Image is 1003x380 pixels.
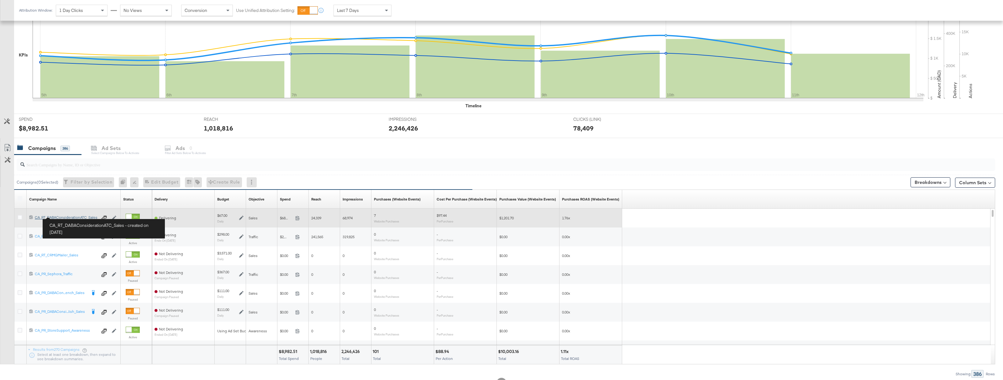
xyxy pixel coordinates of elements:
sub: ended on [DATE] [155,258,183,261]
div: 386 [60,146,70,151]
div: Impressions [343,197,363,202]
span: - [437,251,438,255]
label: Active [126,241,140,245]
a: The number of times your ad was served. On mobile apps an ad is counted as served the first time ... [343,197,363,202]
div: Purchases Value (Website Events) [499,197,556,202]
span: Sales [249,253,258,258]
span: $0.00 [499,272,507,277]
span: 0 [343,272,344,277]
span: 0.00x [562,310,570,314]
a: The number of people your ad was served to. [311,197,321,202]
span: Sales [249,310,258,314]
a: CA_PR_DABACon...ench_Sales [35,290,87,297]
span: 241,565 [311,234,323,239]
div: $10,003.16 [498,349,521,355]
a: The average cost for each purchase tracked by your Custom Audience pixel on your website after pe... [437,197,497,202]
sub: Per Purchase [437,238,453,242]
span: Traffic [249,272,258,277]
span: $0.00 [499,234,507,239]
span: 319,825 [343,234,354,239]
div: 101 [373,349,381,355]
span: $0.00 [280,329,293,333]
span: 0 [374,288,376,293]
div: CA_PR_DABACon...ench_Sales [35,290,87,295]
div: $3,571.00 [217,251,232,256]
div: CA_PR_Sephora_Traffic [35,234,97,239]
a: The total amount spent to date. [280,197,291,202]
a: CA_PR_Sephora_Traffic [35,234,97,240]
div: Campaign Name [29,197,57,202]
sub: Website Purchases [374,238,399,242]
span: - [437,307,438,312]
span: 0 [374,232,376,237]
a: CA_PR_DABAConsi...lish_Sales [35,309,87,315]
span: Per Action [436,356,453,361]
div: 78,409 [573,124,594,133]
span: Not Delivering [159,289,183,294]
span: $0.00 [280,272,293,277]
a: The total value of the purchase actions divided by spend tracked by your Custom Audience pixel on... [562,197,619,202]
text: Actions [968,83,973,98]
span: Total [373,356,381,361]
span: Total ROAS [561,356,579,361]
a: Reflects the ability of your Ad Campaign to achieve delivery based on ad states, schedule and bud... [155,197,168,202]
div: $111.00 [217,307,229,312]
label: Active [126,260,140,264]
span: $682.08 [280,216,293,220]
a: CA_RT_CRMGMailer_Sales [35,253,97,259]
a: The total value of the purchase actions tracked by your Custom Audience pixel on your website aft... [499,197,556,202]
div: Purchases (Website Events) [374,197,421,202]
span: - [437,326,438,331]
sub: Campaign Paused [155,314,183,318]
sub: Per Purchase [437,276,453,280]
a: Your campaign's objective. [249,197,264,202]
span: 7 [374,213,376,218]
sub: Website Purchases [374,332,399,336]
div: Status [123,197,134,202]
span: 0 [311,253,313,258]
sub: Per Purchase [437,219,453,223]
span: $0.00 [280,310,293,314]
div: Timeline [465,103,481,109]
span: 0 [374,270,376,274]
span: 0.00x [562,291,570,296]
span: Not Delivering [159,308,183,313]
span: IMPRESSIONS [389,116,436,122]
span: Sales [249,291,258,296]
span: $0.00 [499,329,507,333]
span: Total Spend [279,356,299,361]
div: Cost Per Purchase (Website Events) [437,197,497,202]
span: 0 [311,272,313,277]
div: $8,982.51 [279,349,299,355]
span: $0.00 [499,310,507,314]
sub: Website Purchases [374,313,399,317]
a: CA_PR_StoreSupport_Awareness [35,328,97,334]
span: - [437,232,438,237]
span: 0 [343,253,344,258]
a: CA_RT_DABAConsiderationATC_Sales [35,215,97,221]
a: The maximum amount you're willing to spend on your ads, on average each day or over the lifetime ... [217,197,229,202]
sub: Daily [217,257,224,261]
span: REACH [204,116,251,122]
span: CLICKS (LINK) [573,116,620,122]
div: 2,246,426 [389,124,418,133]
div: Delivery [155,197,168,202]
div: CA_RT_CRMGMailer_Sales [35,253,97,258]
span: 68,974 [343,216,353,220]
div: CA_PR_Sephora_Traffic [35,271,97,276]
label: Active [126,335,140,339]
sub: Per Purchase [437,295,453,298]
label: Paused [126,297,140,302]
span: $1,201.70 [499,216,514,220]
div: Campaigns [28,145,56,152]
span: 1 Day Clicks [59,8,83,13]
span: Delivering [159,233,176,237]
span: $0.00 [499,253,507,258]
label: Use Unified Attribution Setting: [236,8,295,13]
label: Active [126,222,140,226]
sub: Daily [217,219,224,223]
label: Paused [126,279,140,283]
button: Breakdowns [911,177,950,187]
sub: Daily [217,238,224,242]
span: 0 [311,329,313,333]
